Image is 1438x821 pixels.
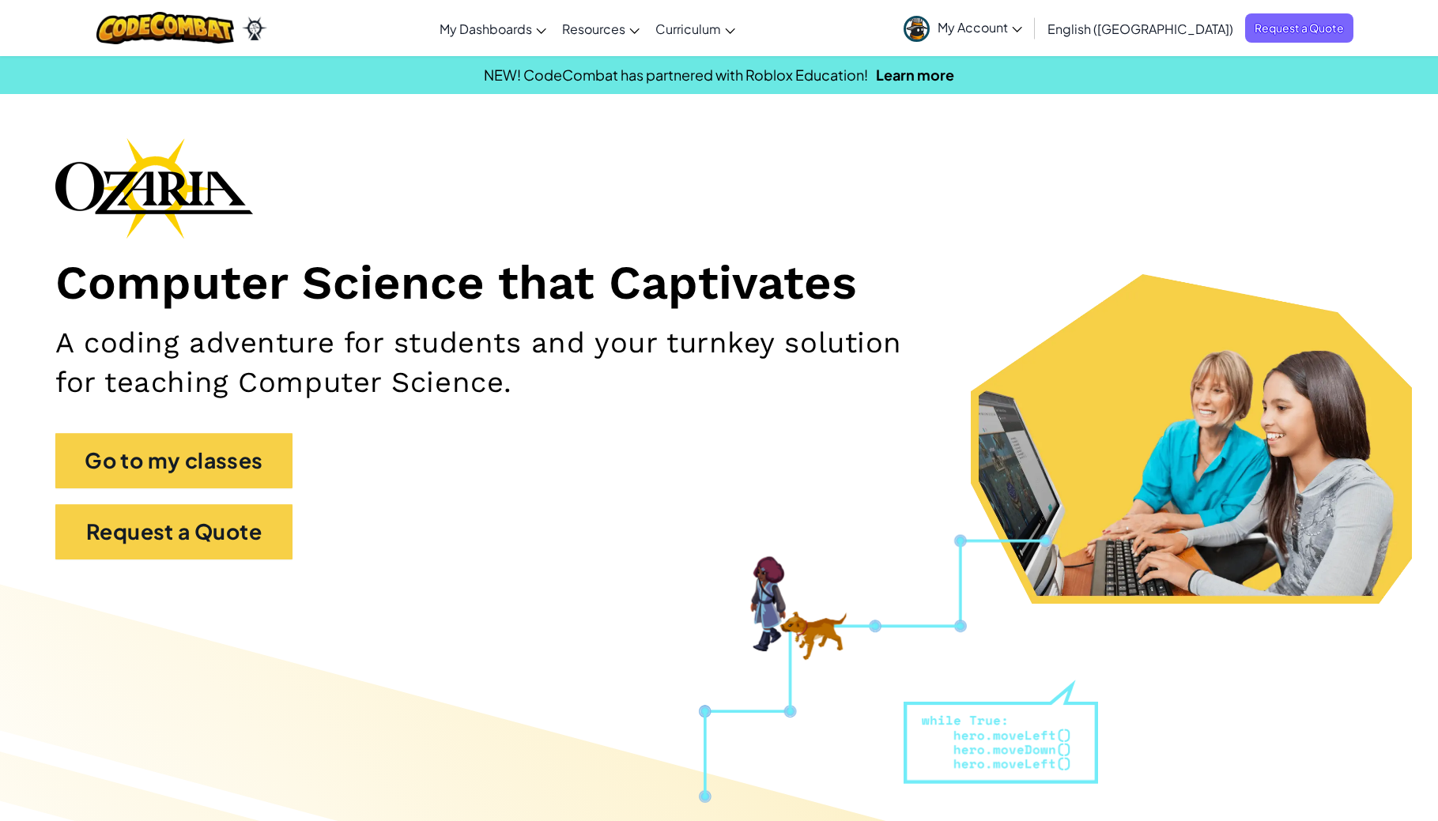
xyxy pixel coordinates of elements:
span: Resources [562,21,625,37]
img: Ozaria branding logo [55,137,253,239]
span: Curriculum [655,21,721,37]
a: My Dashboards [432,7,554,50]
img: CodeCombat logo [96,12,235,44]
img: Ozaria [242,17,267,40]
a: My Account [896,3,1030,53]
a: Request a Quote [55,504,293,559]
span: My Dashboards [440,21,532,37]
h1: Computer Science that Captivates [55,254,1383,312]
span: NEW! CodeCombat has partnered with Roblox Education! [484,66,868,84]
img: avatar [904,16,930,42]
a: Learn more [876,66,954,84]
span: My Account [938,19,1022,36]
a: Resources [554,7,647,50]
a: Go to my classes [55,433,293,488]
a: English ([GEOGRAPHIC_DATA]) [1040,7,1241,50]
a: Curriculum [647,7,743,50]
span: English ([GEOGRAPHIC_DATA]) [1047,21,1233,37]
h2: A coding adventure for students and your turnkey solution for teaching Computer Science. [55,323,945,401]
a: Request a Quote [1245,13,1353,43]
